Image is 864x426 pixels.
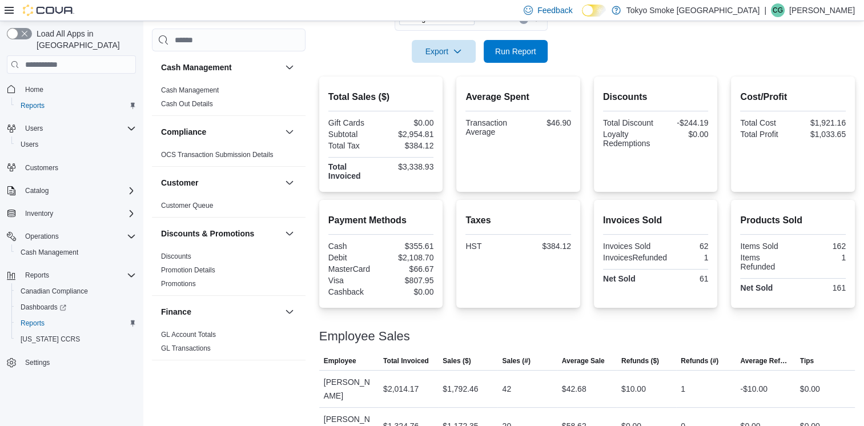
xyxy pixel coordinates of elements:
[161,177,198,188] h3: Customer
[161,86,219,94] a: Cash Management
[21,287,88,296] span: Canadian Compliance
[11,244,140,260] button: Cash Management
[21,248,78,257] span: Cash Management
[161,306,191,318] h3: Finance
[324,356,356,365] span: Employee
[152,199,306,217] div: Customer
[16,246,136,259] span: Cash Management
[16,138,136,151] span: Users
[789,3,855,17] p: [PERSON_NAME]
[161,126,206,138] h3: Compliance
[21,122,47,135] button: Users
[537,5,572,16] span: Feedback
[161,86,219,95] span: Cash Management
[283,176,296,190] button: Customer
[16,99,136,112] span: Reports
[21,161,63,175] a: Customers
[21,355,136,369] span: Settings
[283,61,296,74] button: Cash Management
[773,3,783,17] span: CG
[23,5,74,16] img: Cova
[161,201,213,210] span: Customer Queue
[465,118,516,136] div: Transaction Average
[603,242,653,251] div: Invoices Sold
[152,148,306,166] div: Compliance
[16,138,43,151] a: Users
[800,356,814,365] span: Tips
[21,303,66,312] span: Dashboards
[2,354,140,371] button: Settings
[603,130,653,148] div: Loyalty Redemptions
[603,118,653,127] div: Total Discount
[21,140,38,149] span: Users
[21,82,136,96] span: Home
[502,382,511,396] div: 42
[11,283,140,299] button: Canadian Compliance
[152,83,306,115] div: Cash Management
[2,120,140,136] button: Users
[11,98,140,114] button: Reports
[740,253,790,271] div: Items Refunded
[161,126,280,138] button: Compliance
[328,130,379,139] div: Subtotal
[16,300,136,314] span: Dashboards
[521,242,571,251] div: $384.12
[795,118,846,127] div: $1,921.16
[16,316,49,330] a: Reports
[465,242,516,251] div: HST
[25,209,53,218] span: Inventory
[161,228,280,239] button: Discounts & Promotions
[161,266,215,274] a: Promotion Details
[495,46,536,57] span: Run Report
[603,274,636,283] strong: Net Sold
[16,284,93,298] a: Canadian Compliance
[383,253,433,262] div: $2,108.70
[740,382,767,396] div: -$10.00
[25,186,49,195] span: Catalog
[521,118,571,127] div: $46.90
[562,356,605,365] span: Average Sale
[658,130,708,139] div: $0.00
[465,214,571,227] h2: Taxes
[161,228,254,239] h3: Discounts & Promotions
[383,264,433,274] div: $66.67
[465,90,571,104] h2: Average Spent
[11,299,140,315] a: Dashboards
[795,283,846,292] div: 161
[16,99,49,112] a: Reports
[21,268,136,282] span: Reports
[11,136,140,152] button: Users
[161,177,280,188] button: Customer
[502,356,530,365] span: Sales (#)
[383,130,433,139] div: $2,954.81
[771,3,785,17] div: Craig Gill
[443,382,478,396] div: $1,792.46
[161,279,196,288] span: Promotions
[161,252,191,261] span: Discounts
[283,227,296,240] button: Discounts & Promotions
[16,284,136,298] span: Canadian Compliance
[383,382,419,396] div: $2,014.17
[161,331,216,339] a: GL Account Totals
[2,206,140,222] button: Inventory
[16,332,136,346] span: Washington CCRS
[21,356,54,369] a: Settings
[2,228,140,244] button: Operations
[658,274,708,283] div: 61
[11,331,140,347] button: [US_STATE] CCRS
[764,3,766,17] p: |
[672,253,708,262] div: 1
[161,330,216,339] span: GL Account Totals
[740,283,773,292] strong: Net Sold
[16,332,85,346] a: [US_STATE] CCRS
[658,242,708,251] div: 62
[795,130,846,139] div: $1,033.65
[21,335,80,344] span: [US_STATE] CCRS
[16,246,83,259] a: Cash Management
[383,141,433,150] div: $384.12
[161,252,191,260] a: Discounts
[681,382,685,396] div: 1
[283,305,296,319] button: Finance
[419,40,469,63] span: Export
